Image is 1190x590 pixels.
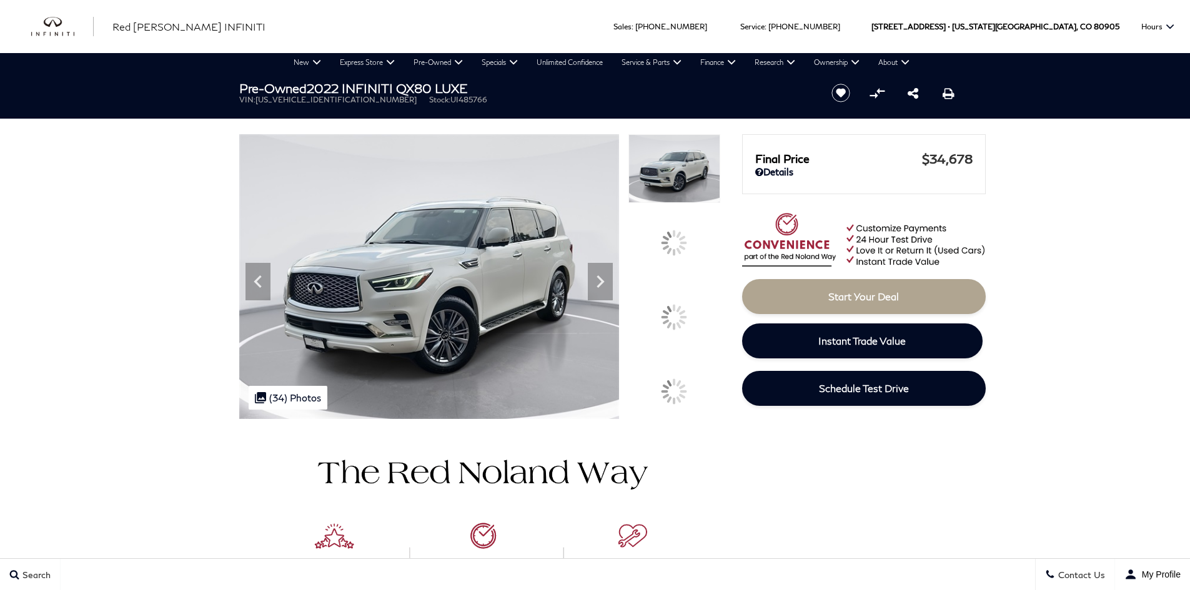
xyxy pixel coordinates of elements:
a: [PHONE_NUMBER] [768,22,840,31]
span: Stock: [429,95,450,104]
button: Save vehicle [827,83,855,103]
a: Pre-Owned [404,53,472,72]
span: My Profile [1137,569,1181,579]
div: (34) Photos [249,386,327,410]
span: : [632,22,633,31]
span: $34,678 [922,151,973,166]
span: Final Price [755,152,922,165]
span: Red [PERSON_NAME] INFINITI [112,21,265,32]
a: [PHONE_NUMBER] [635,22,707,31]
h1: 2022 INFINITI QX80 LUXE [239,81,811,95]
a: infiniti [31,17,94,37]
a: Express Store [330,53,404,72]
span: Instant Trade Value [818,335,906,347]
a: Final Price $34,678 [755,151,973,166]
img: INFINITI [31,17,94,37]
a: Print this Pre-Owned 2022 INFINITI QX80 LUXE [943,86,954,101]
img: Used 2022 Moonstone White INFINITI LUXE image 1 [239,134,620,419]
span: Schedule Test Drive [819,382,909,394]
button: user-profile-menu [1115,559,1190,590]
a: Finance [691,53,745,72]
img: Used 2022 Moonstone White INFINITI LUXE image 1 [628,134,720,203]
a: Red [PERSON_NAME] INFINITI [112,19,265,34]
span: Search [19,569,51,580]
a: Unlimited Confidence [527,53,612,72]
a: Service & Parts [612,53,691,72]
button: Compare vehicle [868,84,886,102]
a: About [869,53,919,72]
span: Sales [613,22,632,31]
a: Ownership [805,53,869,72]
span: VIN: [239,95,255,104]
a: Start Your Deal [742,279,986,314]
strong: Pre-Owned [239,81,307,96]
span: Start Your Deal [828,290,899,302]
a: Instant Trade Value [742,323,983,358]
a: Specials [472,53,527,72]
a: Details [755,166,973,177]
a: Schedule Test Drive [742,371,986,406]
span: Contact Us [1055,569,1105,580]
span: UI485766 [450,95,487,104]
a: New [284,53,330,72]
a: Research [745,53,805,72]
nav: Main Navigation [284,53,919,72]
a: Share this Pre-Owned 2022 INFINITI QX80 LUXE [908,86,918,101]
a: [STREET_ADDRESS] • [US_STATE][GEOGRAPHIC_DATA], CO 80905 [871,22,1119,31]
span: Service [740,22,765,31]
span: [US_VEHICLE_IDENTIFICATION_NUMBER] [255,95,417,104]
span: : [765,22,766,31]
